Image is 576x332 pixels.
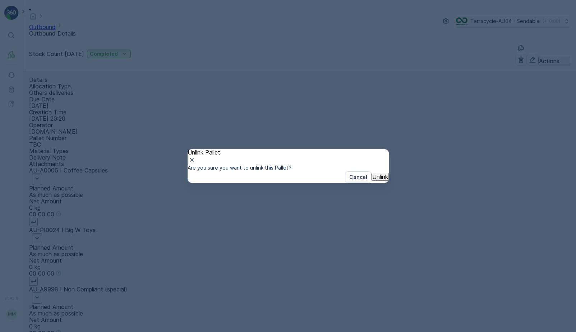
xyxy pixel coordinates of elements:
[345,171,372,183] button: Cancel
[188,164,389,171] p: Are you sure you want to unlink this Pallet?
[188,149,389,156] p: Unlink Pallet
[372,174,388,180] p: Unlink
[372,173,389,181] button: Unlink
[349,174,367,181] p: Cancel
